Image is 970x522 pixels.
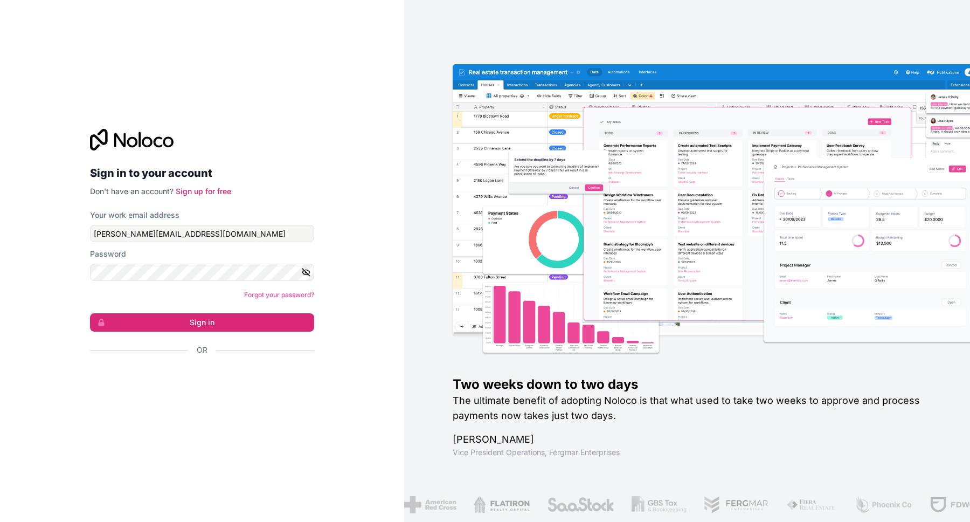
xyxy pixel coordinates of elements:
[176,187,231,196] a: Sign up for free
[90,163,314,183] h2: Sign in to your account
[404,496,456,513] img: /assets/american-red-cross-BAupjrZR.png
[90,264,314,281] input: Password
[90,367,306,391] div: Logg på med Google. Åpnes i en ny fane
[854,496,912,513] img: /assets/phoenix-BREaitsQ.png
[90,249,126,259] label: Password
[90,313,314,332] button: Sign in
[453,447,936,458] h1: Vice President Operations , Fergmar Enterprises
[453,393,936,423] h2: The ultimate benefit of adopting Noloco is that what used to take two weeks to approve and proces...
[474,496,530,513] img: /assets/flatiron-C8eUkumj.png
[704,496,770,513] img: /assets/fergmar-CudnrXN5.png
[85,367,311,391] iframe: «Logg på med Google»-knapp
[90,187,174,196] span: Don't have an account?
[632,496,687,513] img: /assets/gbstax-C-GtDUiK.png
[197,345,207,355] span: Or
[90,225,314,242] input: Email address
[547,496,615,513] img: /assets/saastock-C6Zbiodz.png
[244,291,314,299] a: Forgot your password?
[453,376,936,393] h1: Two weeks down to two days
[453,432,936,447] h1: [PERSON_NAME]
[786,496,837,513] img: /assets/fiera-fwj2N5v4.png
[90,210,179,221] label: Your work email address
